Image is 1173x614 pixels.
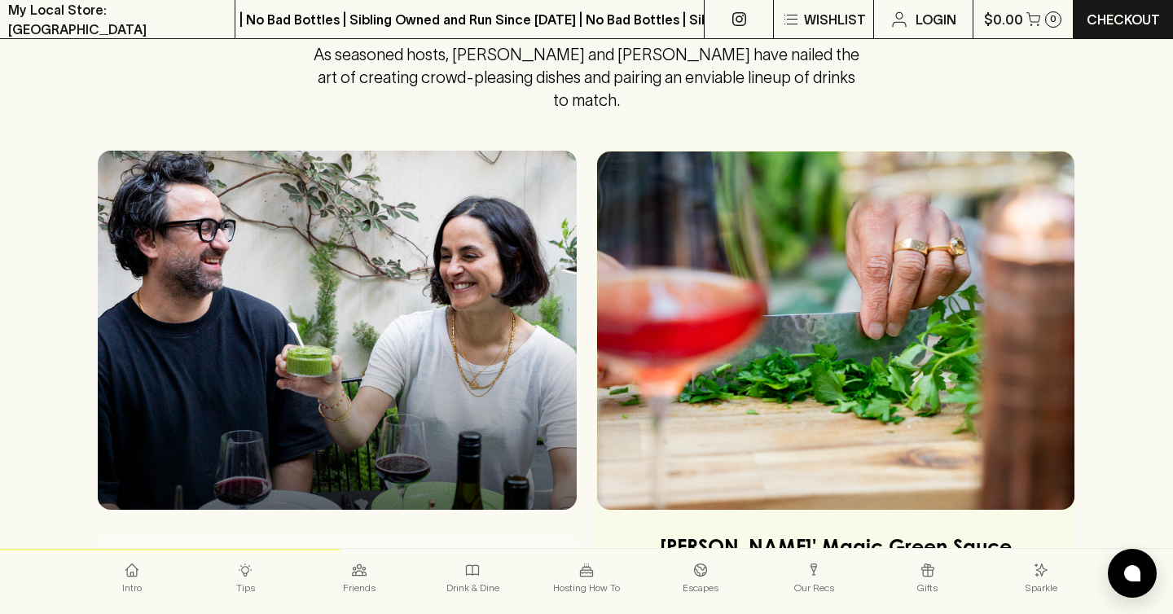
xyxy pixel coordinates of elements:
span: Hosting How To [553,581,620,594]
a: Tips [199,562,293,594]
span: Sparkle [1025,581,1057,594]
span: Friends [343,581,376,594]
a: Drink & Dine [426,562,521,594]
p: $0.00 [984,10,1023,29]
p: As seasoned hosts, [PERSON_NAME] and [PERSON_NAME] have nailed the art of creating crowd-pleasing... [313,43,860,151]
span: Tips [236,581,255,594]
span: Gifts [917,581,938,594]
span: Drink & Dine [446,581,499,594]
a: Hosting How To [539,562,634,594]
p: 0 [1050,15,1057,24]
h3: [PERSON_NAME]' Magic Green Sauce [623,536,1048,562]
a: Intro [85,562,179,594]
a: Gifts [881,562,975,594]
a: Our Recs [767,562,861,594]
a: Escapes [653,562,748,594]
p: Login [916,10,956,29]
img: bubble-icon [1124,565,1140,581]
p: Wishlist [804,10,866,29]
a: Friends [312,562,406,594]
a: Sparkle [994,562,1088,594]
span: Our Recs [794,581,834,594]
img: Magic Green Sauce being spooned over a meal [597,151,1074,510]
span: Escapes [683,581,718,594]
p: Checkout [1087,10,1160,29]
span: Intro [122,581,142,594]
